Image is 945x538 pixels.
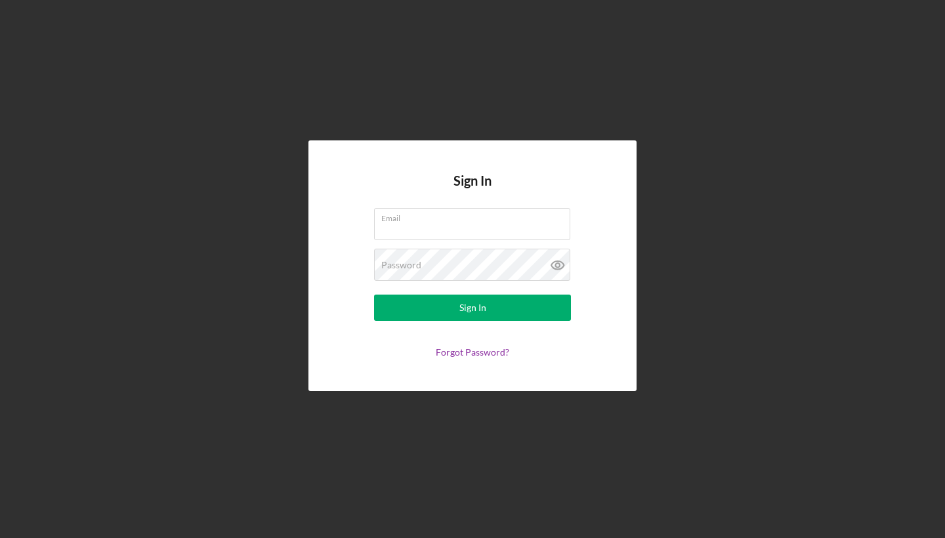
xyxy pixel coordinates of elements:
[459,295,486,321] div: Sign In
[436,346,509,358] a: Forgot Password?
[381,260,421,270] label: Password
[381,209,570,223] label: Email
[374,295,571,321] button: Sign In
[453,173,492,208] h4: Sign In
